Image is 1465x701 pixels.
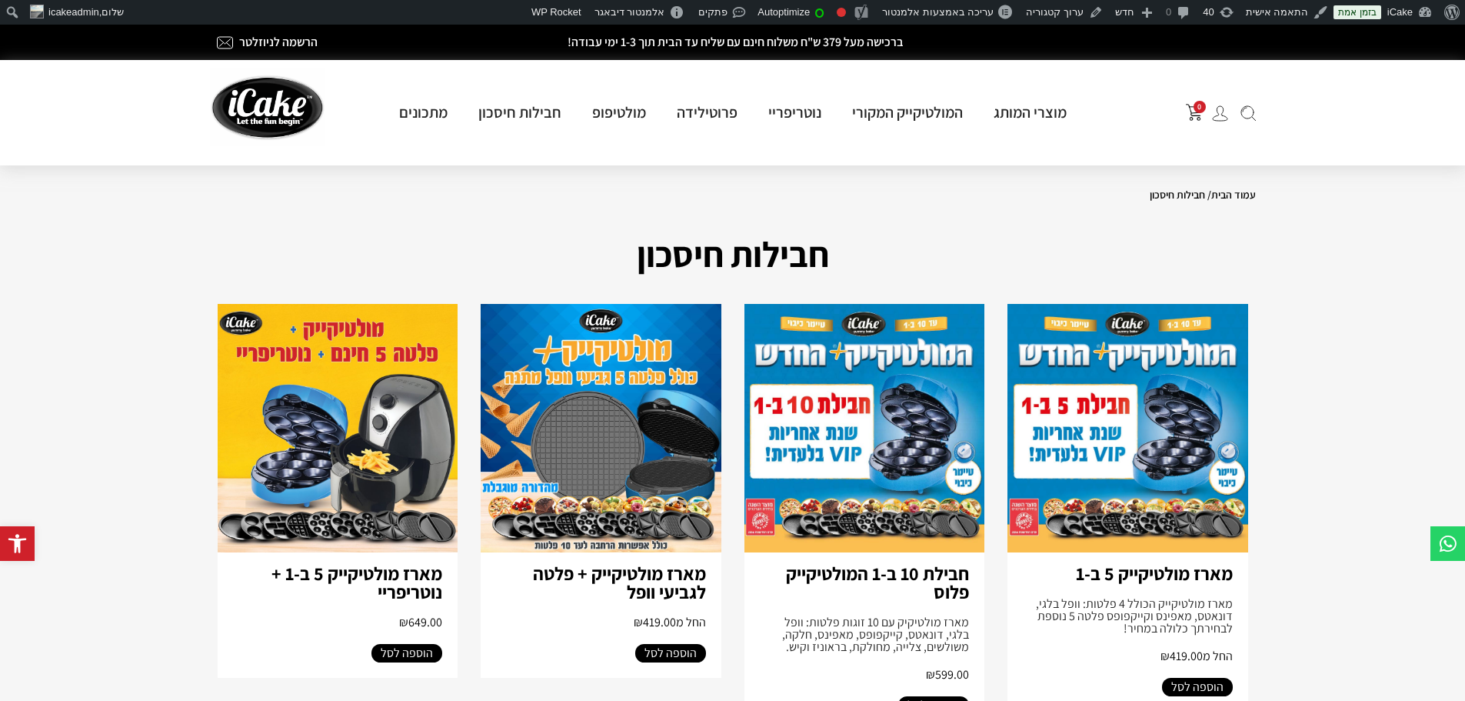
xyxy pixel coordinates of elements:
a: מארז מולטיקייק 5 ב-1 [1076,561,1233,586]
a: הוספה לסל [371,644,442,663]
a: מולטיפופ [577,102,661,122]
a: מוצרי המותג [978,102,1082,122]
img: shopping-cart.png [1186,104,1203,121]
span: ₪ [926,666,935,683]
a: המולטיקייק המקורי [837,102,978,122]
span: icakeadmin [48,6,99,18]
a: הרשמה לניוזלטר [239,34,318,50]
a: עמוד הבית [1211,188,1256,202]
div: מארז מולטיקיק עם 10 זוגות פלטות: וופל בלגי, דונאטס, קייקפופס, מאפינס, חלקה, משולשים, צלייה, מחולק... [760,616,970,653]
a: הוספה לסל [635,644,706,663]
span: 0 [1194,101,1206,113]
a: מארז מולטיקייק 5 ב-1 + נוטריפריי [271,561,442,604]
span: ₪ [634,614,643,630]
div: מארז מולטיקייק הכולל 4 פלטות: וופל בלגי, דונאטס, מאפינס וקייקפופס פלטה 5 נוספת לבחירתך כלולה במחיר! [1023,598,1233,635]
span: ₪ [399,614,408,630]
span: עריכה באמצעות אלמנטור [882,6,994,18]
span: 419.00 [634,614,676,630]
a: חבילות חיסכון [463,102,577,122]
span: ₪ [1160,648,1170,664]
h1: חבילות חיסכון [210,227,1256,281]
span: 649.00 [399,614,442,630]
button: פתח עגלת קניות צדדית [1186,104,1203,121]
nav: Breadcrumb [210,189,1256,201]
a: מתכונים [384,102,463,122]
a: הוספה לסל [1162,678,1233,696]
h2: ברכישה מעל 379 ש"ח משלוח חינם עם שליח עד הבית תוך 1-3 ימי עבודה! [436,36,1036,48]
span: הוספה לסל [644,644,697,663]
span: הוספה לסל [381,644,433,663]
a: פרוטילידה [661,102,753,122]
a: בזמן אמת [1333,5,1380,19]
a: מארז מולטיקייק + פלטה לגביעי וופל [533,561,706,604]
span: 599.00 [926,666,969,683]
span: 419.00 [1160,648,1203,664]
a: נוטריפריי [753,102,837,122]
div: ביטוי מפתח לא הוגדר [837,8,846,17]
a: חבילת 10 ב-1 המולטיקייק פלוס [786,561,969,604]
h2: החל מ [1023,650,1233,663]
span: הוספה לסל [1171,678,1224,696]
h2: החל מ [496,616,706,629]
